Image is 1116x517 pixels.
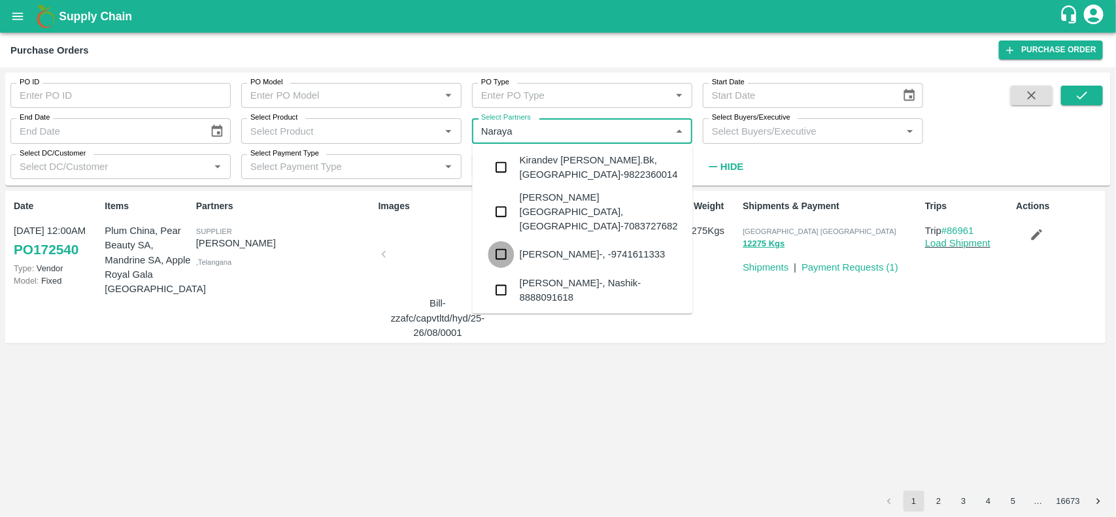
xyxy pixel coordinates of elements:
button: Go to page 3 [953,491,974,512]
div: [PERSON_NAME]-, Nashik-8888091618 [520,276,683,305]
input: Select Payment Type [245,158,419,175]
button: open drawer [3,1,33,31]
img: logo [33,3,59,29]
button: Go to page 2 [928,491,949,512]
input: Enter PO Type [476,87,650,104]
button: Choose date [205,119,229,144]
input: Enter PO ID [10,83,231,108]
input: Select DC/Customer [14,158,205,175]
input: Select Buyers/Executive [707,122,898,139]
span: Supplier [196,227,232,235]
p: Items [105,199,190,213]
p: [PERSON_NAME] [196,236,373,250]
a: Load Shipment [925,238,990,248]
input: Select Partners [476,122,667,139]
input: End Date [10,118,199,143]
label: Start Date [712,77,745,88]
a: PO172540 [14,238,78,261]
span: Type: [14,263,34,273]
button: Go to next page [1088,491,1109,512]
nav: pagination navigation [877,491,1111,512]
a: Purchase Order [999,41,1103,59]
input: Select Product [245,122,436,139]
span: [GEOGRAPHIC_DATA] [GEOGRAPHIC_DATA] [743,227,896,235]
div: customer-support [1059,5,1082,28]
button: Hide [703,156,747,178]
label: PO Type [481,77,509,88]
button: Open [440,87,457,104]
button: Open [440,123,457,140]
span: , Telangana [196,258,231,266]
p: Images [379,199,556,213]
button: Open [440,158,457,175]
div: Kirandev [PERSON_NAME].Bk, [GEOGRAPHIC_DATA]-9822360014 [520,153,683,182]
button: Open [209,158,226,175]
label: Select Payment Type [250,148,319,159]
button: Close [671,123,688,140]
input: Start Date [703,83,892,108]
p: Actions [1017,199,1102,213]
a: Payment Requests (1) [802,262,898,273]
label: Select Partners [481,112,531,123]
b: Supply Chain [59,10,132,23]
div: Purchase Orders [10,42,89,59]
button: Open [671,87,688,104]
p: Fixed [14,275,99,287]
button: page 1 [904,491,924,512]
button: Go to page 4 [978,491,999,512]
p: / 12275 Kgs [652,224,737,239]
p: Vendor [14,262,99,275]
p: Bill-zzafc/capvtltd/hyd/25-26/08/0001 [389,296,487,340]
a: Supply Chain [59,7,1059,25]
input: Enter PO Model [245,87,419,104]
label: PO Model [250,77,283,88]
a: #86961 [941,225,974,236]
p: Date [14,199,99,213]
p: Trip [925,224,1011,238]
button: Open [902,123,919,140]
a: Shipments [743,262,788,273]
button: Go to page 16673 [1053,491,1084,512]
p: [DATE] 12:00AM [14,224,99,238]
label: End Date [20,112,50,123]
label: Select DC/Customer [20,148,86,159]
p: ACT/EXP Weight [652,199,737,213]
button: 12275 Kgs [743,237,785,252]
span: Model: [14,276,39,286]
button: Choose date [897,83,922,108]
p: Partners [196,199,373,213]
div: … [1028,495,1049,508]
button: Go to page 5 [1003,491,1024,512]
p: Shipments & Payment [743,199,920,213]
p: Plum China, Pear Beauty SA, Mandrine SA, Apple Royal Gala [GEOGRAPHIC_DATA] [105,224,190,296]
div: [PERSON_NAME]-, -9741611333 [520,247,666,261]
label: PO ID [20,77,39,88]
div: account of current user [1082,3,1106,30]
p: Trips [925,199,1011,213]
div: [PERSON_NAME][GEOGRAPHIC_DATA], [GEOGRAPHIC_DATA]-7083727682 [520,190,683,234]
label: Select Product [250,112,297,123]
strong: Hide [720,161,743,172]
div: | [788,255,796,275]
label: Select Buyers/Executive [712,112,790,123]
